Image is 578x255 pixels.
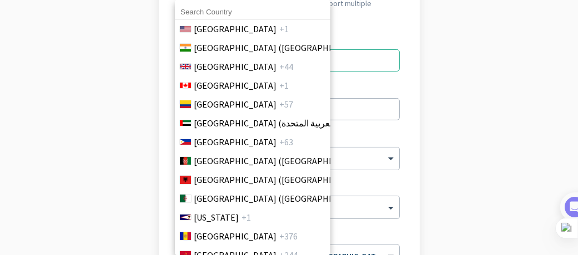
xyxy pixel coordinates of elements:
span: +1 [242,211,251,224]
span: [US_STATE] [194,211,239,224]
span: [GEOGRAPHIC_DATA] [194,60,277,73]
span: [GEOGRAPHIC_DATA] [194,229,277,243]
span: +376 [279,229,298,243]
input: Search Country [175,5,330,19]
span: +63 [279,135,293,149]
span: [GEOGRAPHIC_DATA] (‫[GEOGRAPHIC_DATA]‬‎) [194,154,367,167]
span: [GEOGRAPHIC_DATA] [194,98,277,111]
span: [GEOGRAPHIC_DATA] (‫[GEOGRAPHIC_DATA]‬‎) [194,192,367,205]
span: +1 [279,79,289,92]
span: [GEOGRAPHIC_DATA] [194,79,277,92]
span: [GEOGRAPHIC_DATA] [194,135,277,149]
span: +57 [279,98,293,111]
span: [GEOGRAPHIC_DATA] [194,22,277,35]
span: [GEOGRAPHIC_DATA] ([GEOGRAPHIC_DATA]) [194,173,367,186]
span: [GEOGRAPHIC_DATA] (‫الإمارات العربية المتحدة‬‎) [194,116,369,130]
span: [GEOGRAPHIC_DATA] ([GEOGRAPHIC_DATA]) [194,41,367,54]
span: +44 [279,60,293,73]
span: +1 [279,22,289,35]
